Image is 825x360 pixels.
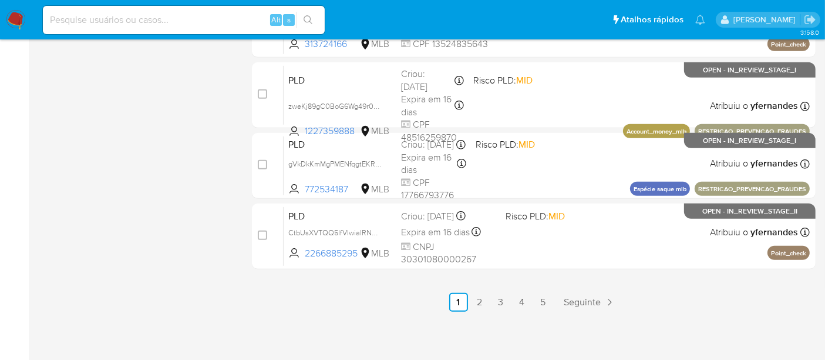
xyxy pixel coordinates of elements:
[43,12,325,28] input: Pesquise usuários ou casos...
[271,14,281,25] span: Alt
[621,14,683,26] span: Atalhos rápidos
[733,14,800,25] p: erico.trevizan@mercadopago.com.br
[800,28,819,37] span: 3.158.0
[804,14,816,26] a: Sair
[287,14,291,25] span: s
[296,12,320,28] button: search-icon
[695,15,705,25] a: Notificações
